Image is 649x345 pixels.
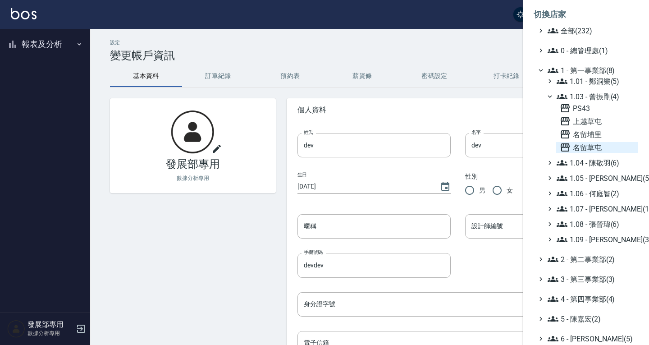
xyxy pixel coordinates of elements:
[557,76,635,87] span: 1.01 - 鄭洞樂(5)
[548,274,635,285] span: 3 - 第三事業部(3)
[557,234,635,245] span: 1.09 - [PERSON_NAME](3)
[560,103,635,114] span: PS43
[548,294,635,304] span: 4 - 第四事業部(4)
[557,188,635,199] span: 1.06 - 何庭智(2)
[557,173,635,184] span: 1.05 - [PERSON_NAME](5)
[548,65,635,76] span: 1 - 第一事業部(8)
[557,219,635,230] span: 1.08 - 張晉瑋(6)
[557,157,635,168] span: 1.04 - 陳敬羽(6)
[560,129,635,140] span: 名留埔里
[534,4,638,25] li: 切換店家
[548,45,635,56] span: 0 - 總管理處(1)
[548,313,635,324] span: 5 - 陳嘉宏(2)
[557,203,635,214] span: 1.07 - [PERSON_NAME](11)
[560,116,635,127] span: 上越草屯
[548,254,635,265] span: 2 - 第二事業部(2)
[560,142,635,153] span: 名留草屯
[548,25,635,36] span: 全部(232)
[557,91,635,102] span: 1.03 - 曾振剛(4)
[548,333,635,344] span: 6 - [PERSON_NAME](5)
